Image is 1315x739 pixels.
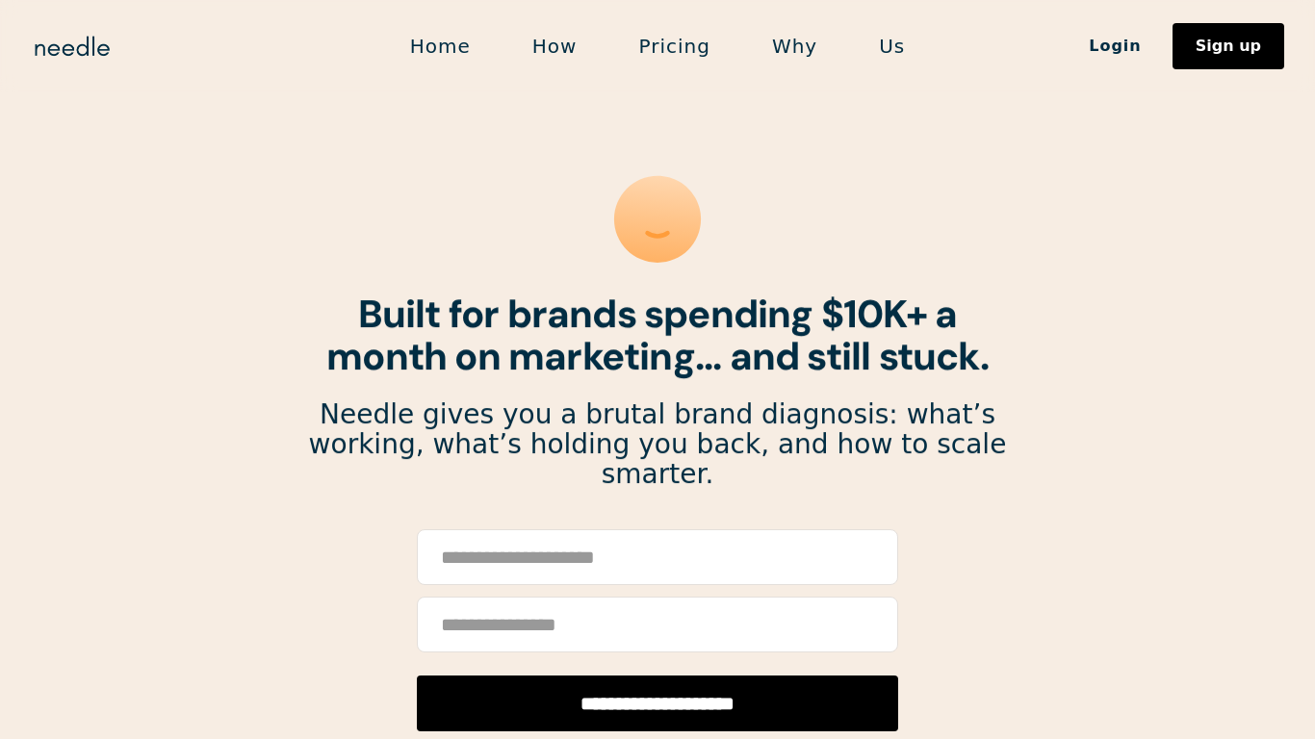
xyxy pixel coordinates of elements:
[307,400,1008,489] p: Needle gives you a brutal brand diagnosis: what’s working, what’s holding you back, and how to sc...
[1196,38,1261,54] div: Sign up
[1058,30,1173,63] a: Login
[417,529,898,731] form: Email Form
[326,289,989,381] strong: Built for brands spending $10K+ a month on marketing... and still stuck.
[379,26,502,66] a: Home
[741,26,848,66] a: Why
[848,26,936,66] a: Us
[607,26,740,66] a: Pricing
[1173,23,1284,69] a: Sign up
[502,26,608,66] a: How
